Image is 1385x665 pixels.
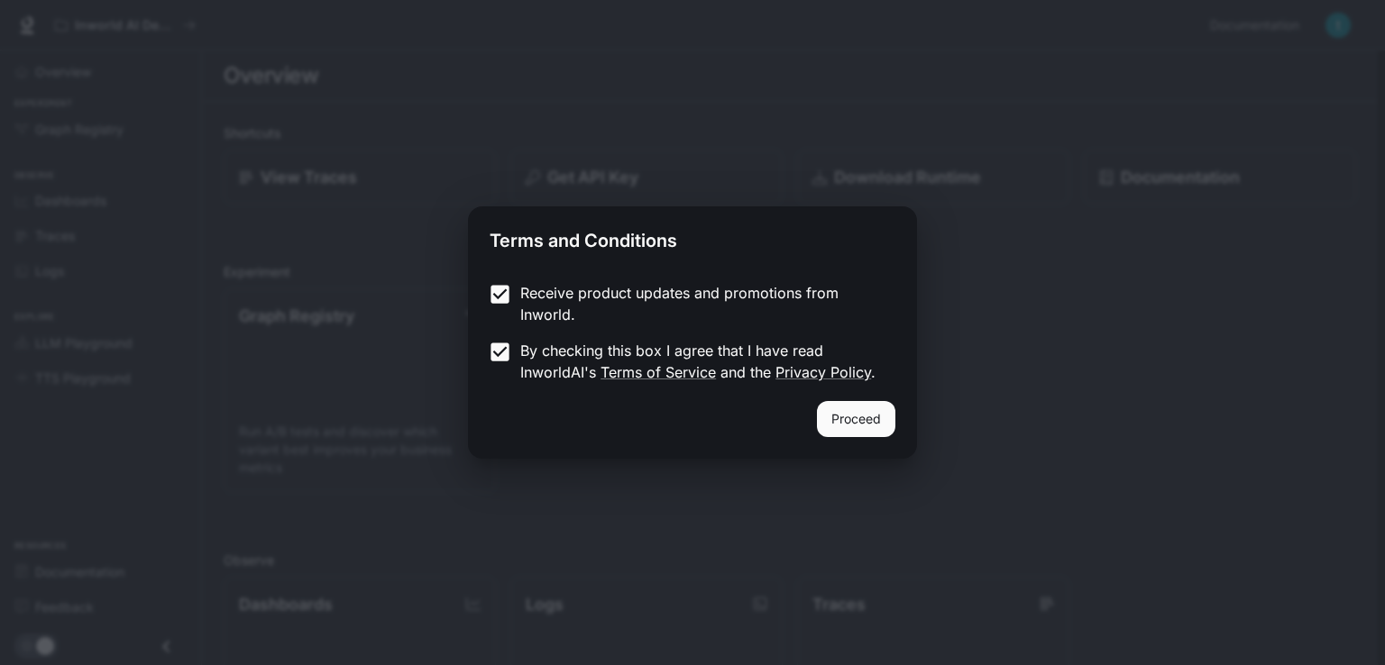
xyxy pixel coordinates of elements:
p: By checking this box I agree that I have read InworldAI's and the . [520,340,881,383]
h2: Terms and Conditions [468,206,917,268]
button: Proceed [817,401,895,437]
p: Receive product updates and promotions from Inworld. [520,282,881,325]
a: Privacy Policy [775,363,871,381]
a: Terms of Service [601,363,716,381]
